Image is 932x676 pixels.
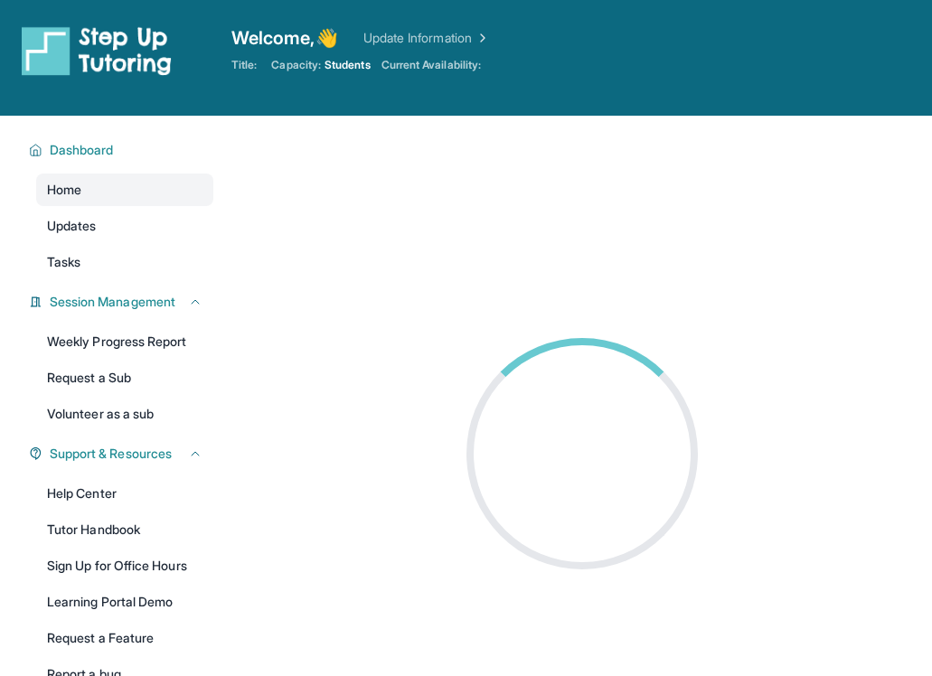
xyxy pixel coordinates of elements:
[50,141,114,159] span: Dashboard
[36,586,213,618] a: Learning Portal Demo
[231,58,257,72] span: Title:
[36,246,213,278] a: Tasks
[42,445,202,463] button: Support & Resources
[36,325,213,358] a: Weekly Progress Report
[36,210,213,242] a: Updates
[36,622,213,654] a: Request a Feature
[231,25,338,51] span: Welcome, 👋
[47,181,81,199] span: Home
[363,29,490,47] a: Update Information
[36,361,213,394] a: Request a Sub
[36,513,213,546] a: Tutor Handbook
[42,293,202,311] button: Session Management
[381,58,481,72] span: Current Availability:
[42,141,202,159] button: Dashboard
[36,477,213,510] a: Help Center
[36,549,213,582] a: Sign Up for Office Hours
[36,398,213,430] a: Volunteer as a sub
[271,58,321,72] span: Capacity:
[47,253,80,271] span: Tasks
[472,29,490,47] img: Chevron Right
[36,174,213,206] a: Home
[50,445,172,463] span: Support & Resources
[47,217,97,235] span: Updates
[50,293,175,311] span: Session Management
[325,58,371,72] span: Students
[22,25,172,76] img: logo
